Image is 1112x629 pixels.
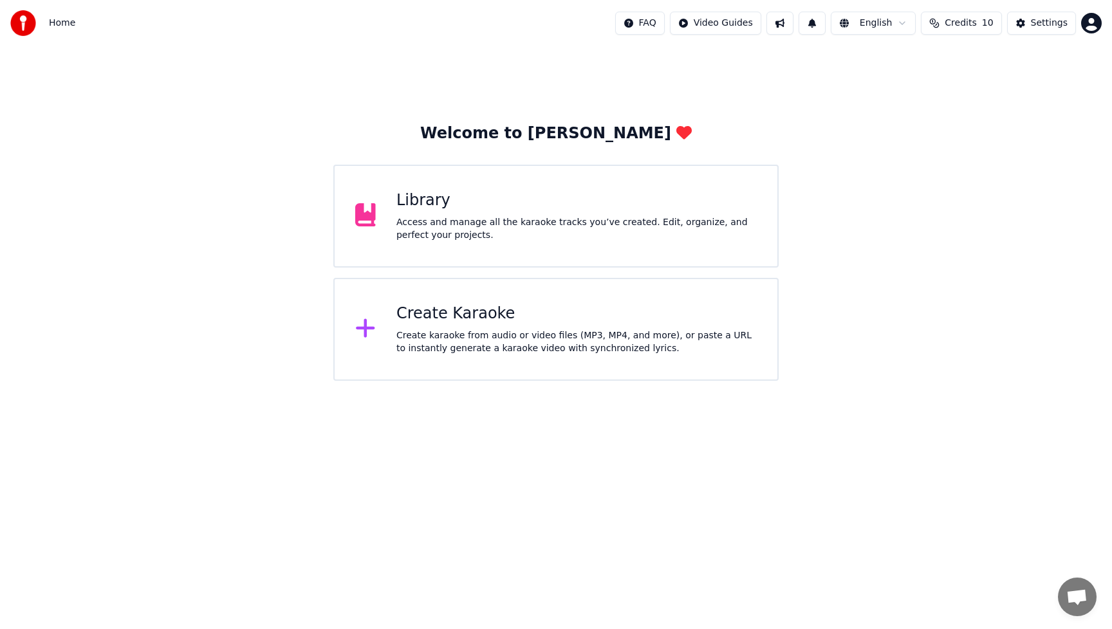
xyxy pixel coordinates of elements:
[396,216,757,242] div: Access and manage all the karaoke tracks you’ve created. Edit, organize, and perfect your projects.
[670,12,761,35] button: Video Guides
[396,304,757,324] div: Create Karaoke
[945,17,976,30] span: Credits
[49,17,75,30] nav: breadcrumb
[1058,578,1097,616] a: Open chat
[982,17,994,30] span: 10
[396,329,757,355] div: Create karaoke from audio or video files (MP3, MP4, and more), or paste a URL to instantly genera...
[420,123,692,144] div: Welcome to [PERSON_NAME]
[49,17,75,30] span: Home
[1031,17,1068,30] div: Settings
[396,190,757,211] div: Library
[10,10,36,36] img: youka
[615,12,665,35] button: FAQ
[1007,12,1076,35] button: Settings
[921,12,1001,35] button: Credits10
